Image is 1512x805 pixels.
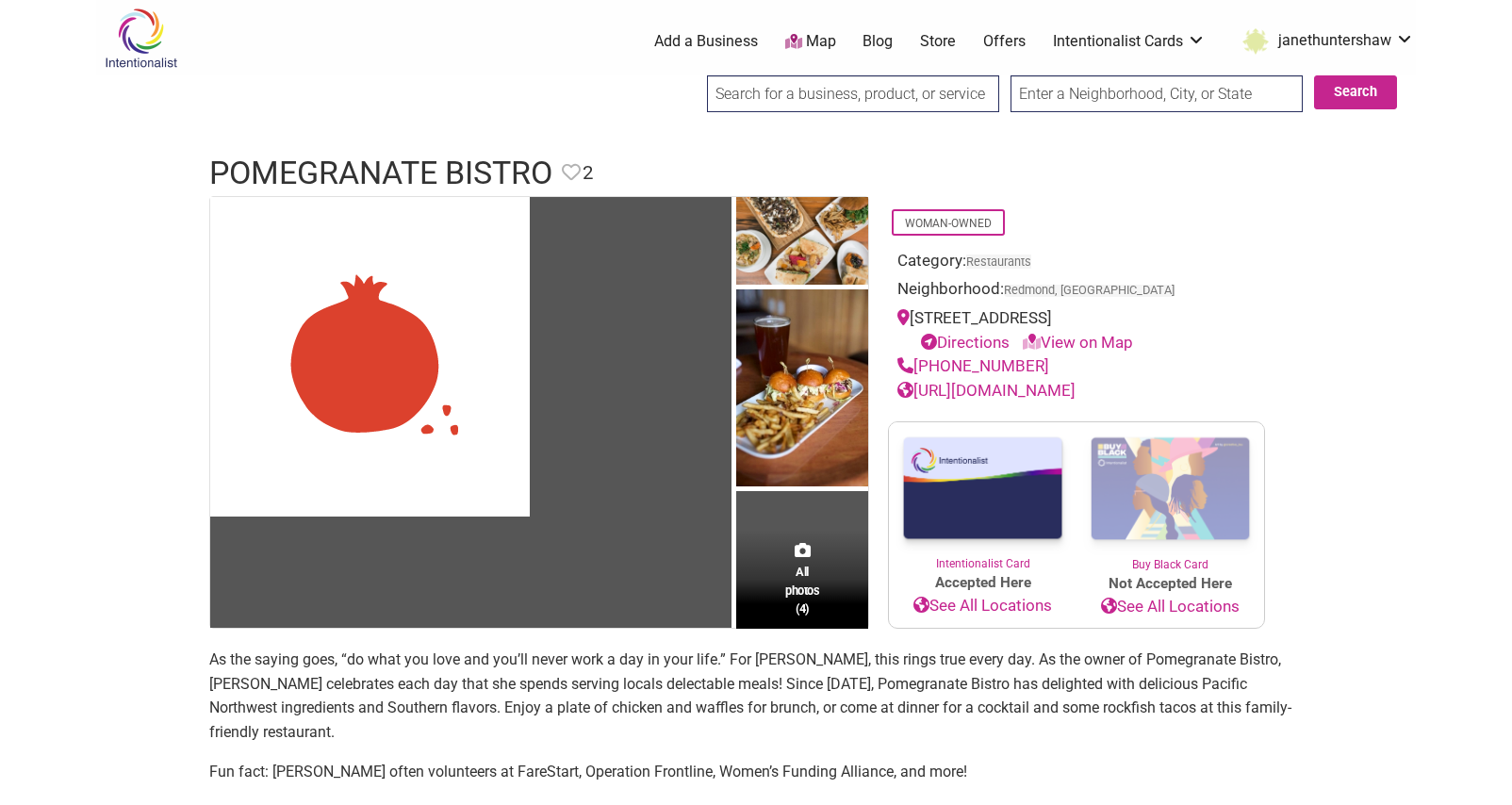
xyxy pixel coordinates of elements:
[562,163,581,182] i: Favorite
[897,249,1256,278] div: Category:
[897,277,1256,306] div: Neighborhood:
[889,422,1076,572] a: Intentionalist Card
[707,75,999,112] input: Search for a business, product, or service
[785,563,819,616] span: All photos (4)
[920,31,956,52] a: Store
[983,31,1026,52] a: Offers
[905,217,992,230] a: Woman-Owned
[96,8,186,69] img: Intentionalist
[921,333,1010,352] a: Directions
[889,572,1076,594] span: Accepted Here
[1076,573,1264,595] span: Not Accepted Here
[1233,25,1414,58] a: janethuntershaw
[1076,595,1264,619] a: See All Locations
[966,255,1031,269] a: Restaurants
[1004,285,1175,297] span: Redmond, [GEOGRAPHIC_DATA]
[209,760,1303,784] p: Fun fact: [PERSON_NAME] often volunteers at FareStart, Operation Frontline, Women’s Funding Allia...
[897,356,1049,375] a: [PHONE_NUMBER]
[897,306,1256,354] div: [STREET_ADDRESS]
[583,158,593,188] span: 2
[1076,422,1264,573] a: Buy Black Card
[1314,75,1397,109] button: Search
[785,31,836,53] a: Map
[1053,31,1206,52] a: Intentionalist Cards
[1076,422,1264,556] img: Buy Black Card
[1011,75,1303,112] input: Enter a Neighborhood, City, or State
[654,31,758,52] a: Add a Business
[863,31,893,52] a: Blog
[889,594,1076,618] a: See All Locations
[1023,333,1133,352] a: View on Map
[209,648,1303,744] p: As the saying goes, “do what you love and you’ll never work a day in your life.” For [PERSON_NAME...
[897,381,1076,400] a: [URL][DOMAIN_NAME]
[209,151,552,196] h1: Pomegranate Bistro
[889,422,1076,555] img: Intentionalist Card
